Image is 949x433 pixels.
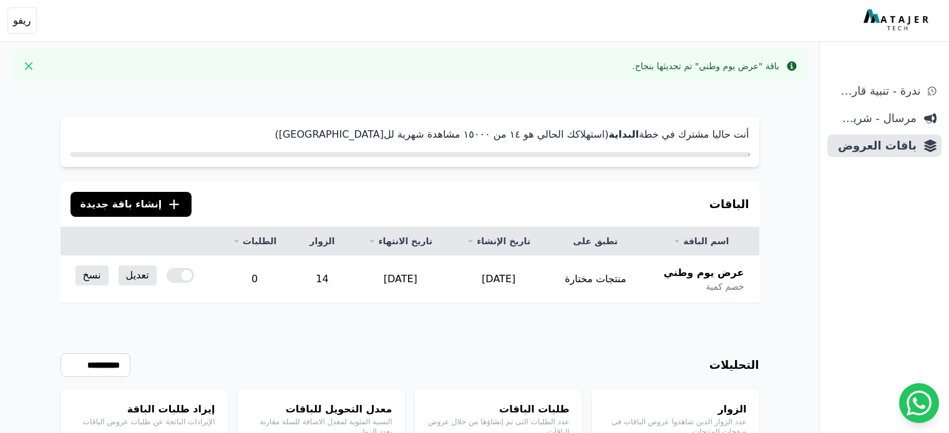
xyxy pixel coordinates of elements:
td: 14 [293,255,351,303]
h3: التحليلات [709,356,759,374]
td: 0 [216,255,293,303]
td: [DATE] [351,255,450,303]
th: تطبق على [548,227,643,255]
th: الزوار [293,227,351,255]
a: نسخ [75,265,109,285]
td: [DATE] [450,255,548,303]
td: منتجات مختارة [548,255,643,303]
h4: معدل التحويل للباقات [250,402,392,417]
span: باقات العروض [832,137,917,155]
span: ندرة - تنبية قارب علي النفاذ [832,82,920,100]
p: أنت حاليا مشترك في خطة (استهلاكك الحالي هو ١٤ من ١٥۰۰۰ مشاهدة شهرية لل[GEOGRAPHIC_DATA]) [71,127,749,142]
span: خصم كمية [706,280,744,293]
button: Close [19,56,39,76]
span: ريفو [13,13,31,28]
button: إنشاء باقة جديدة [71,192,192,217]
p: الإيرادات الناتجة عن طلبات عروض الباقات [73,417,215,427]
button: ريفو [7,7,37,34]
a: اسم الباقة [658,235,744,247]
div: باقة "عرض يوم وطني" تم تحديثها بنجاح. [632,60,779,72]
h3: الباقات [709,196,749,213]
a: تاريخ الانتهاء [366,235,435,247]
strong: البداية [608,128,638,140]
img: MatajerTech Logo [864,9,932,32]
h4: إيراد طلبات الباقة [73,402,215,417]
span: إنشاء باقة جديدة [80,197,162,212]
span: عرض يوم وطني [663,265,744,280]
a: تعديل [119,265,157,285]
a: الطلبات [231,235,278,247]
a: تاريخ الإنشاء [465,235,533,247]
h4: الزوار [605,402,747,417]
span: مرسال - شريط دعاية [832,110,917,127]
h4: طلبات الباقات [427,402,570,417]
